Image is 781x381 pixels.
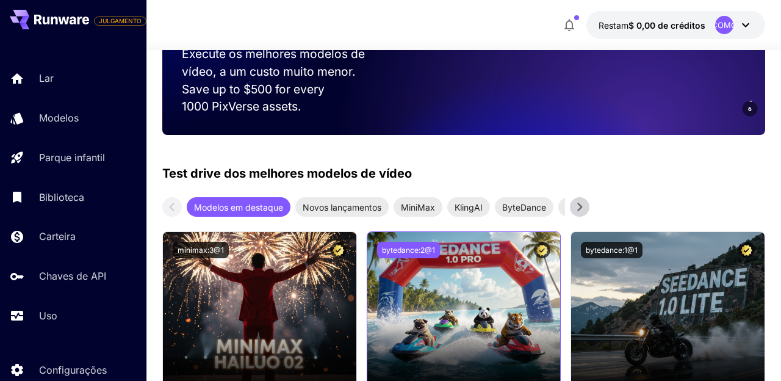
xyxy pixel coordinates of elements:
[586,11,765,39] button: $ 0,00COMO
[382,245,435,255] font: bytedance:2@1
[182,46,365,79] font: Execute os melhores modelos de vídeo, a um custo muito menor.
[39,310,57,322] font: Uso
[377,242,440,258] button: bytedance:2@1
[599,20,628,31] font: Restam
[162,166,412,181] font: Test drive dos melhores modelos de vídeo
[39,72,54,84] font: Lar
[502,202,546,212] font: ByteDance
[447,197,490,217] div: KlingAI
[194,202,283,212] font: Modelos em destaque
[303,202,381,212] font: Novos lançamentos
[94,13,146,28] span: Adicione seu cartão de pagamento para habilitar a funcionalidade completa da plataforma.
[182,81,444,116] p: Save up to $500 for every 1000 PixVerse assets.
[99,17,142,24] font: JULGAMENTO
[738,242,755,258] button: Modelo certificado – verificado para melhor desempenho e inclui uma licença comercial.
[39,270,106,282] font: Chaves de API
[394,197,442,217] div: MiniMax
[748,104,752,114] span: 6
[628,20,705,31] font: $ 0,00 de créditos
[39,151,105,164] font: Parque infantil
[178,245,224,255] font: minimax:3@1
[495,197,553,217] div: ByteDance
[295,197,389,217] div: Novos lançamentos
[534,242,550,258] button: Modelo certificado – verificado para melhor desempenho e inclui uma licença comercial.
[39,191,84,203] font: Biblioteca
[711,20,737,30] font: COMO
[39,364,107,376] font: Configurações
[581,242,642,258] button: bytedance:1@1
[455,202,483,212] font: KlingAI
[330,242,347,258] button: Modelo certificado – verificado para melhor desempenho e inclui uma licença comercial.
[39,112,79,124] font: Modelos
[187,197,290,217] div: Modelos em destaque
[173,242,229,258] button: minimax:3@1
[599,19,705,32] div: $ 0,00
[586,245,638,255] font: bytedance:1@1
[39,230,76,242] font: Carteira
[401,202,435,212] font: MiniMax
